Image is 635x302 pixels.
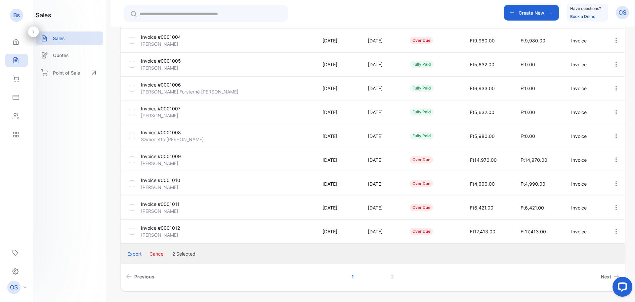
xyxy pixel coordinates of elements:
[368,133,396,140] p: [DATE]
[470,229,495,234] span: Ft17,413.00
[141,184,199,191] p: [PERSON_NAME]
[141,231,199,238] p: [PERSON_NAME]
[410,228,433,235] div: over due
[368,37,396,44] p: [DATE]
[123,271,157,283] a: Previous page
[571,109,599,116] p: Invoice
[36,65,103,80] a: Point of Sale
[36,11,51,20] h1: sales
[127,250,142,257] button: Export
[616,5,629,21] button: OS
[618,8,626,17] p: OS
[571,204,599,211] p: Invoice
[141,129,199,136] p: Invoice #0001008
[570,5,601,12] p: Have questions?
[470,205,493,211] span: Ft6,421.00
[322,109,354,116] p: [DATE]
[410,37,433,44] div: over due
[134,273,154,280] span: Previous
[410,204,433,211] div: over due
[470,109,494,115] span: Ft5,632.00
[410,132,434,140] div: fully paid
[141,208,199,214] p: [PERSON_NAME]
[322,228,354,235] p: [DATE]
[10,283,18,292] p: OS
[570,14,595,19] a: Book a Demo
[141,88,238,95] p: [PERSON_NAME] Forsterné [PERSON_NAME]
[322,61,354,68] p: [DATE]
[53,35,65,42] p: Sales
[141,64,199,71] p: [PERSON_NAME]
[571,156,599,163] p: Invoice
[322,180,354,187] p: [DATE]
[368,109,396,116] p: [DATE]
[322,204,354,211] p: [DATE]
[13,11,20,20] p: Bs
[521,86,535,91] span: Ft0.00
[149,250,164,257] button: Cancel
[521,38,545,43] span: Ft9,980.00
[53,52,69,59] p: Quotes
[607,274,635,302] iframe: LiveChat chat widget
[141,105,199,112] p: Invoice #0001007
[344,271,362,283] a: Page 1 is your current page
[368,204,396,211] p: [DATE]
[521,62,535,67] span: Ft0.00
[410,156,433,163] div: over due
[470,86,495,91] span: Ft6,933.00
[141,201,199,208] p: Invoice #0001011
[521,133,535,139] span: Ft0.00
[141,136,204,143] p: Szimonetta [PERSON_NAME]
[368,228,396,235] p: [DATE]
[141,224,199,231] p: Invoice #0001012
[36,48,103,62] a: Quotes
[470,62,494,67] span: Ft5,632.00
[504,5,559,21] button: Create New
[383,271,402,283] a: Page 2
[141,57,199,64] p: Invoice #0001005
[410,108,434,116] div: fully paid
[368,61,396,68] p: [DATE]
[141,33,199,40] p: Invoice #0001004
[368,156,396,163] p: [DATE]
[521,109,535,115] span: Ft0.00
[571,37,599,44] p: Invoice
[601,273,611,280] span: Next
[470,133,495,139] span: Ft5,980.00
[521,181,545,187] span: Ft4,990.00
[141,177,199,184] p: Invoice #0001010
[598,271,622,283] a: Next page
[141,160,199,167] p: [PERSON_NAME]
[368,85,396,92] p: [DATE]
[410,180,433,187] div: over due
[571,61,599,68] p: Invoice
[470,181,495,187] span: Ft4,990.00
[571,85,599,92] p: Invoice
[322,156,354,163] p: [DATE]
[519,9,544,16] p: Create New
[36,31,103,45] a: Sales
[571,133,599,140] p: Invoice
[571,228,599,235] p: Invoice
[410,85,434,92] div: fully paid
[141,112,199,119] p: [PERSON_NAME]
[322,37,354,44] p: [DATE]
[141,40,199,47] p: [PERSON_NAME]
[521,229,546,234] span: Ft17,413.00
[141,81,199,88] p: Invoice #0001006
[571,180,599,187] p: Invoice
[521,205,544,211] span: Ft6,421.00
[470,38,495,43] span: Ft9,980.00
[410,61,434,68] div: fully paid
[121,271,625,283] ul: Pagination
[172,250,195,257] div: 2 Selected
[368,180,396,187] p: [DATE]
[470,157,497,163] span: Ft14,970.00
[521,157,547,163] span: Ft14,970.00
[322,133,354,140] p: [DATE]
[322,85,354,92] p: [DATE]
[53,69,80,76] p: Point of Sale
[141,153,199,160] p: Invoice #0001009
